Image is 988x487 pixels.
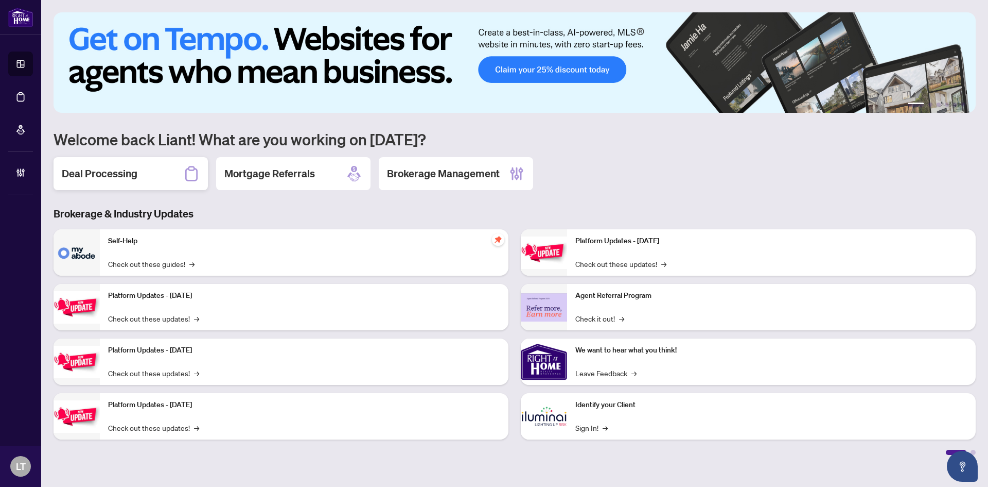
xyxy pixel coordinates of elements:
[194,313,199,324] span: →
[54,207,976,221] h3: Brokerage & Industry Updates
[961,103,965,107] button: 6
[108,236,500,247] p: Self-Help
[108,367,199,379] a: Check out these updates!→
[108,399,500,411] p: Platform Updates - [DATE]
[953,103,957,107] button: 5
[108,290,500,301] p: Platform Updates - [DATE]
[631,367,637,379] span: →
[928,103,932,107] button: 2
[62,166,137,181] h2: Deal Processing
[575,313,624,324] a: Check it out!→
[387,166,500,181] h2: Brokerage Management
[521,393,567,440] img: Identify your Client
[947,451,978,482] button: Open asap
[575,290,967,301] p: Agent Referral Program
[54,400,100,433] img: Platform Updates - July 8, 2025
[575,367,637,379] a: Leave Feedback→
[54,346,100,378] img: Platform Updates - July 21, 2025
[619,313,624,324] span: →
[8,8,33,27] img: logo
[194,367,199,379] span: →
[108,258,195,270] a: Check out these guides!→
[54,229,100,276] img: Self-Help
[194,422,199,433] span: →
[945,103,949,107] button: 4
[575,258,666,270] a: Check out these updates!→
[575,399,967,411] p: Identify your Client
[661,258,666,270] span: →
[189,258,195,270] span: →
[492,233,504,246] span: pushpin
[108,422,199,433] a: Check out these updates!→
[521,339,567,385] img: We want to hear what you think!
[224,166,315,181] h2: Mortgage Referrals
[54,291,100,324] img: Platform Updates - September 16, 2025
[575,422,608,433] a: Sign In!→
[54,129,976,149] h1: Welcome back Liant! What are you working on [DATE]?
[575,345,967,356] p: We want to hear what you think!
[108,313,199,324] a: Check out these updates!→
[575,236,967,247] p: Platform Updates - [DATE]
[521,237,567,269] img: Platform Updates - June 23, 2025
[108,345,500,356] p: Platform Updates - [DATE]
[603,422,608,433] span: →
[937,103,941,107] button: 3
[16,459,26,474] span: LT
[521,293,567,322] img: Agent Referral Program
[54,12,976,113] img: Slide 0
[908,103,924,107] button: 1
